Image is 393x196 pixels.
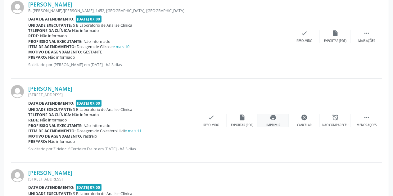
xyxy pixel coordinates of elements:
p: Solicitado por Zirleidclif Cordeiro Freire em [DATE] - há 3 dias [28,146,196,152]
b: Preparo: [28,55,47,60]
a: [PERSON_NAME] [28,1,72,8]
span: [DATE] 07:00 [76,100,102,107]
div: [STREET_ADDRESS] [28,176,289,182]
span: Não informado [84,123,111,128]
div: Resolvido [203,123,219,127]
span: S B Laboratorio de Analise Clinica [73,107,133,112]
span: Não informado [72,112,99,117]
a: [PERSON_NAME] [28,169,72,176]
b: Data de atendimento: [28,101,75,106]
div: Exportar (PDF) [324,39,347,43]
b: Profissional executante: [28,123,83,128]
img: img [11,85,24,98]
div: Exportar (PDF) [231,123,254,127]
i:  [363,114,370,121]
a: e mais 11 [125,128,142,134]
i: print [270,114,277,121]
span: Não informado [48,55,75,60]
div: Não compareceu [322,123,349,127]
b: Data de atendimento: [28,185,75,190]
b: Unidade executante: [28,23,72,28]
span: Dosagem de Glicose [77,44,130,49]
span: rastreio [84,134,97,139]
span: Não informado [84,39,111,44]
span: GESTANTE [84,49,102,55]
span: Não informado [72,28,99,33]
b: Telefone da clínica: [28,28,71,33]
b: Profissional executante: [28,39,83,44]
b: Motivo de agendamento: [28,134,82,139]
i: cancel [301,114,308,121]
b: Unidade executante: [28,107,72,112]
span: [DATE] 07:00 [76,184,102,191]
a: [PERSON_NAME] [28,85,72,92]
b: Rede: [28,33,39,39]
b: Preparo: [28,139,47,144]
div: Imprimir [266,123,280,127]
i: check [208,114,215,121]
div: Cancelar [297,123,312,127]
i: check [301,30,308,37]
div: R. [PERSON_NAME]/[PERSON_NAME], 1452, [GEOGRAPHIC_DATA], [GEOGRAPHIC_DATA] [28,8,289,13]
span: [DATE] 07:00 [76,16,102,23]
b: Rede: [28,117,39,123]
img: img [11,1,24,14]
span: Não informado [48,139,75,144]
b: Motivo de agendamento: [28,49,82,55]
span: Não informado [40,117,67,123]
b: Item de agendamento: [28,44,76,49]
i:  [363,30,370,37]
div: Mais ações [358,39,375,43]
div: Resolvido [296,39,312,43]
i: insert_drive_file [239,114,246,121]
b: Telefone da clínica: [28,112,71,117]
i: insert_drive_file [332,30,339,37]
b: Item de agendamento: [28,128,76,134]
div: [STREET_ADDRESS] [28,92,196,98]
span: Dosagem de Colesterol Hdl [77,128,142,134]
a: e mais 10 [113,44,130,49]
div: Menos ações [357,123,377,127]
p: Solicitado por [PERSON_NAME] em [DATE] - há 3 dias [28,62,289,67]
i: alarm_off [332,114,339,121]
span: S B Laboratorio de Analise Clinica [73,23,133,28]
span: Não informado [40,33,67,39]
b: Data de atendimento: [28,16,75,22]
